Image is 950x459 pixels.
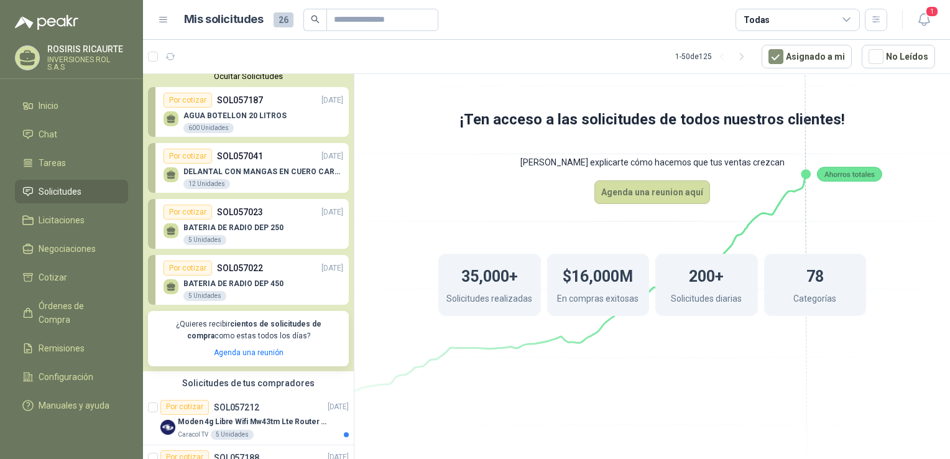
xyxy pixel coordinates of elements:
[143,395,354,445] a: Por cotizarSOL057212[DATE] Company LogoModen 4g Libre Wifi Mw43tm Lte Router Móvil Internet 5ghz ...
[461,261,518,289] h1: 35,000+
[148,87,349,137] a: Por cotizarSOL057187[DATE] AGUA BOTELLON 20 LITROS600 Unidades
[178,416,333,428] p: Moden 4g Libre Wifi Mw43tm Lte Router Móvil Internet 5ghz ALCATEL DESBLOQUEADO
[321,151,343,162] p: [DATE]
[446,292,532,308] p: Solicitudes realizadas
[39,399,109,412] span: Manuales y ayuda
[183,111,287,120] p: AGUA BOTELLON 20 LITROS
[557,292,639,308] p: En compras exitosas
[164,205,212,220] div: Por cotizar
[178,430,208,440] p: Caracol TV
[39,271,67,284] span: Cotizar
[925,6,939,17] span: 1
[217,93,263,107] p: SOL057187
[15,15,78,30] img: Logo peakr
[15,94,128,118] a: Inicio
[15,123,128,146] a: Chat
[311,15,320,24] span: search
[321,206,343,218] p: [DATE]
[39,213,85,227] span: Licitaciones
[328,401,349,413] p: [DATE]
[148,199,349,249] a: Por cotizarSOL057023[DATE] BATERIA DE RADIO DEP 2505 Unidades
[155,318,341,342] p: ¿Quieres recibir como estas todos los días?
[214,403,259,412] p: SOL057212
[675,47,752,67] div: 1 - 50 de 125
[183,291,226,301] div: 5 Unidades
[15,294,128,331] a: Órdenes de Compra
[744,13,770,27] div: Todas
[15,237,128,261] a: Negociaciones
[47,45,128,53] p: ROSIRIS RICAURTE
[806,261,824,289] h1: 78
[183,279,284,288] p: BATERIA DE RADIO DEP 450
[148,72,349,81] button: Ocultar Solicitudes
[39,341,85,355] span: Remisiones
[15,365,128,389] a: Configuración
[148,143,349,193] a: Por cotizarSOL057041[DATE] DELANTAL CON MANGAS EN CUERO CARNAZA12 Unidades
[217,149,263,163] p: SOL057041
[862,45,935,68] button: No Leídos
[183,235,226,245] div: 5 Unidades
[321,262,343,274] p: [DATE]
[160,420,175,435] img: Company Logo
[143,67,354,371] div: Ocultar SolicitudesPor cotizarSOL057187[DATE] AGUA BOTELLON 20 LITROS600 UnidadesPor cotizarSOL05...
[762,45,852,68] button: Asignado a mi
[217,205,263,219] p: SOL057023
[187,320,321,340] b: cientos de solicitudes de compra
[143,371,354,395] div: Solicitudes de tus compradores
[274,12,293,27] span: 26
[15,266,128,289] a: Cotizar
[164,93,212,108] div: Por cotizar
[15,151,128,175] a: Tareas
[47,56,128,71] p: INVERSIONES ROL S.A.S
[39,242,96,256] span: Negociaciones
[793,292,836,308] p: Categorías
[594,180,710,204] button: Agenda una reunion aquí
[183,179,230,189] div: 12 Unidades
[160,400,209,415] div: Por cotizar
[183,167,343,176] p: DELANTAL CON MANGAS EN CUERO CARNAZA
[321,95,343,106] p: [DATE]
[39,127,57,141] span: Chat
[148,255,349,305] a: Por cotizarSOL057022[DATE] BATERIA DE RADIO DEP 4505 Unidades
[15,208,128,232] a: Licitaciones
[184,11,264,29] h1: Mis solicitudes
[15,394,128,417] a: Manuales y ayuda
[217,261,263,275] p: SOL057022
[39,99,58,113] span: Inicio
[214,348,284,357] a: Agenda una reunión
[39,299,116,327] span: Órdenes de Compra
[183,223,284,232] p: BATERIA DE RADIO DEP 250
[164,261,212,276] div: Por cotizar
[563,261,633,289] h1: $16,000M
[39,156,66,170] span: Tareas
[689,261,724,289] h1: 200+
[164,149,212,164] div: Por cotizar
[211,430,254,440] div: 5 Unidades
[15,336,128,360] a: Remisiones
[183,123,234,133] div: 600 Unidades
[913,9,935,31] button: 1
[671,292,742,308] p: Solicitudes diarias
[15,180,128,203] a: Solicitudes
[39,185,81,198] span: Solicitudes
[39,370,93,384] span: Configuración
